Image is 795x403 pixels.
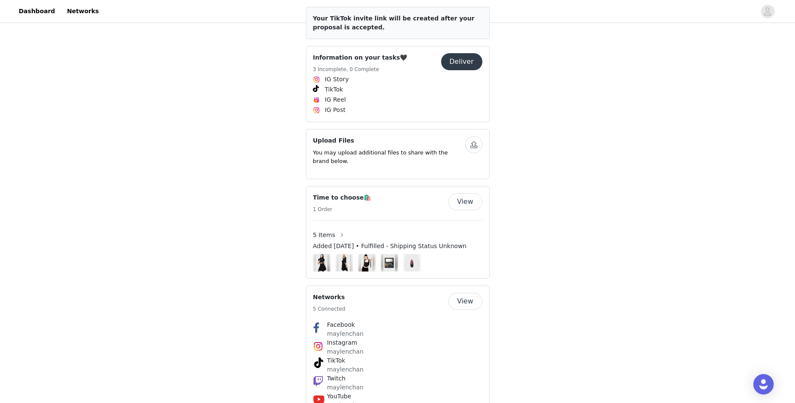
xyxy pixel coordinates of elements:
img: Flora Corset Top [361,254,372,272]
h5: 3 Incomplete, 0 Complete [313,66,407,73]
div: avatar [764,5,772,18]
img: Snarl Maxi Skirt [338,254,350,272]
span: IG Story [325,75,349,84]
h4: Twitch [327,374,468,383]
span: Your TikTok invite link will be created after your proposal is accepted. [313,15,475,31]
h4: YouTube [327,392,468,401]
img: Apothecary Of Colour Pressed Powder Palette [383,254,395,272]
a: Dashboard [14,2,60,21]
span: IG Post [325,106,346,114]
p: maylenchan [327,347,468,356]
span: 5 Items [313,231,336,240]
div: Information on your tasks🖤 [306,46,490,122]
h4: TikTok [327,356,468,365]
p: You may upload additional files to share with the brand below. [313,149,465,165]
span: Added [DATE] • Fulfilled - Shipping Status Unknown [313,242,467,251]
button: View [448,193,482,210]
p: maylenchan [327,365,468,374]
span: IG Reel [325,95,346,104]
h4: Networks [313,293,345,302]
img: Instagram Reels Icon [313,97,320,103]
img: Image Background Blur [403,252,421,274]
p: maylenchan [327,383,468,392]
h4: Facebook [327,320,468,329]
img: Instagram Icon [313,76,320,83]
button: View [448,293,482,310]
img: Image Background Blur [336,252,353,274]
h5: 1 Order [313,206,371,213]
h4: Instagram [327,338,468,347]
img: Image Background Blur [358,252,376,274]
p: maylenchan [327,329,468,338]
div: Open Intercom Messenger [753,374,774,394]
div: Time to choose🛍️ [306,186,490,279]
img: Velvet Grip Liquid Lip [PIXIE WING] [406,254,417,272]
span: TikTok [325,85,343,94]
h4: Time to choose🛍️ [313,193,371,202]
img: Image Background Blur [381,252,398,274]
h4: Information on your tasks🖤 [313,53,407,62]
h5: 5 Connected [313,305,345,313]
img: Darita Suspender Dress [B] [316,254,327,272]
h4: Upload Files [313,136,465,145]
img: Instagram Icon [313,341,323,352]
img: Instagram Icon [313,107,320,114]
button: Deliver [441,53,482,70]
a: Networks [62,2,104,21]
img: Image Background Blur [313,252,331,274]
